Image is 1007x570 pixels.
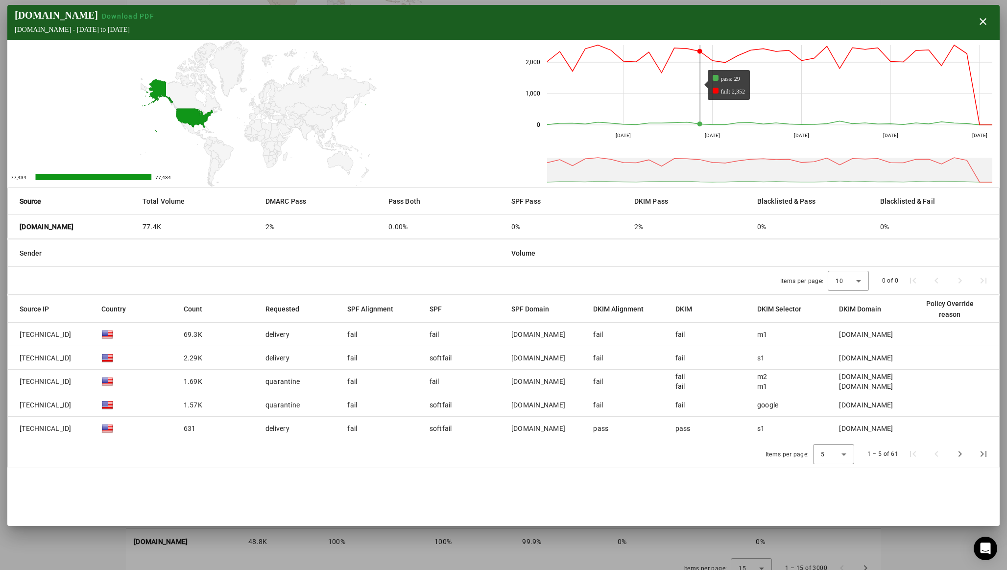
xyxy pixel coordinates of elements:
div: DKIM [675,304,701,314]
div: s1 [757,424,765,433]
div: m2 [757,372,767,381]
div: 1 – 5 of 61 [867,449,898,459]
div: DKIM Selector [757,304,801,314]
div: SPF [430,304,442,314]
div: fail [675,381,685,391]
div: SPF [430,304,451,314]
div: Requested [265,304,308,314]
span: [TECHNICAL_ID] [20,377,72,386]
text: [DATE] [794,133,809,138]
span: 10 [836,278,843,285]
div: fail [430,330,439,339]
img: blank.gif [101,423,113,434]
button: Next page [948,442,972,466]
img: blank.gif [101,376,113,387]
div: Policy Override reason [921,298,979,320]
text: [DATE] [616,133,631,138]
text: 0 [537,121,540,128]
span: 5 [821,451,825,458]
svg: A chart. [7,40,503,187]
div: [DOMAIN_NAME] [839,381,893,391]
div: m1 [757,381,767,391]
div: [DOMAIN_NAME] [511,377,565,386]
mat-header-cell: Blacklisted & Pass [749,188,872,215]
div: fail [675,353,685,363]
text: 2,000 [526,59,540,66]
mat-cell: 69.3K [176,323,258,346]
div: Requested [265,304,299,314]
div: 0 of 0 [882,276,898,285]
div: s1 [757,353,765,363]
mat-cell: 77.4K [135,215,258,238]
div: fail [430,377,439,386]
div: fail [675,330,685,339]
div: DKIM Alignment [593,304,644,314]
mat-cell: fail [339,417,421,440]
div: Open Intercom Messenger [974,537,997,560]
text: 1,000 [526,90,540,97]
text: [DATE] [705,133,720,138]
mat-cell: fail [585,346,667,370]
img: blank.gif [101,399,113,411]
mat-header-cell: SPF Pass [503,188,626,215]
mat-header-cell: DKIM Pass [626,188,749,215]
span: Download PDF [102,12,154,20]
mat-cell: quarantine [258,370,339,393]
div: Items per page: [766,450,809,459]
div: google [757,400,779,410]
mat-header-cell: Total Volume [135,188,258,215]
div: [DOMAIN_NAME] [511,400,565,410]
div: [DOMAIN_NAME] [839,424,893,433]
mat-cell: 1.57K [176,393,258,417]
div: [DOMAIN_NAME] [839,400,893,410]
mat-cell: 0.00% [381,215,503,238]
div: DKIM [675,304,692,314]
mat-header-cell: Blacklisted & Fail [872,188,999,215]
mat-cell: 631 [176,417,258,440]
div: [DOMAIN_NAME] [839,330,893,339]
div: fail [675,372,685,381]
mat-cell: fail [585,393,667,417]
div: Policy Override reason [921,298,987,320]
span: [TECHNICAL_ID] [20,424,72,433]
div: softfail [430,353,452,363]
span: [TECHNICAL_ID] [20,400,72,410]
div: softfail [430,400,452,410]
div: DKIM Selector [757,304,810,314]
mat-header-cell: Volume [503,239,999,267]
img: blank.gif [101,352,113,364]
div: Country [101,304,135,314]
mat-cell: fail [339,370,421,393]
div: Items per page: [780,276,824,286]
div: Country [101,304,126,314]
mat-cell: 2% [258,215,381,238]
div: softfail [430,424,452,433]
mat-header-cell: Sender [8,239,503,267]
div: [DOMAIN_NAME] [15,10,158,21]
mat-cell: fail [339,323,421,346]
div: Count [184,304,202,314]
div: DKIM Domain [839,304,881,314]
div: SPF Alignment [347,304,393,314]
div: [DOMAIN_NAME] [511,424,565,433]
div: SPF Domain [511,304,549,314]
mat-cell: delivery [258,417,339,440]
div: fail [675,400,685,410]
mat-cell: 0% [503,215,626,238]
div: SPF Alignment [347,304,402,314]
div: [DOMAIN_NAME] - [DATE] to [DATE] [15,26,158,34]
mat-cell: quarantine [258,393,339,417]
mat-cell: delivery [258,323,339,346]
div: SPF Domain [511,304,558,314]
button: Download PDF [98,11,158,21]
div: [DOMAIN_NAME] [511,330,565,339]
mat-cell: fail [585,370,667,393]
div: Count [184,304,211,314]
mat-cell: fail [585,323,667,346]
div: [DOMAIN_NAME] [839,372,893,381]
div: [DOMAIN_NAME] [839,353,893,363]
div: m1 [757,330,767,339]
text: [DATE] [972,133,987,138]
div: [DOMAIN_NAME] [511,353,565,363]
div: DKIM Alignment [593,304,652,314]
